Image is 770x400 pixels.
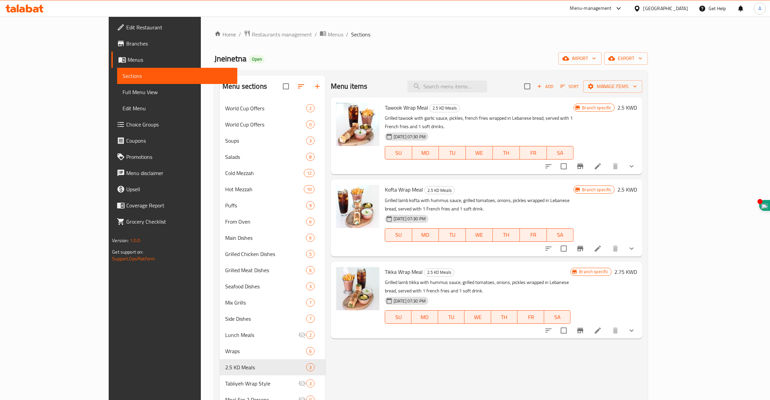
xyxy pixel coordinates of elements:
button: Branch-specific-item [572,322,588,339]
p: Grilled lamb kofta with hummus sauce, grilled tomatoes, onions, pickles wrapped in Lebanese bread... [385,196,574,213]
span: Soups [225,137,306,145]
img: Tikka Wrap Meal [336,267,379,310]
span: Edit Restaurant [126,23,232,31]
span: Coupons [126,137,232,145]
span: Kofta Wrap Meal [385,184,423,195]
span: Select to update [557,323,571,338]
span: Add item [534,81,556,92]
span: Branch specific [576,268,611,275]
div: Lunch Meals [225,331,298,339]
span: TU [442,230,463,240]
span: 0 [307,121,314,128]
button: show more [623,158,640,174]
button: TU [439,228,466,242]
span: 2.5 KD Meals [425,187,454,194]
span: Branch specific [579,105,614,111]
button: TH [491,310,518,324]
div: Grilled Meat Dishes6 [220,262,325,278]
span: Version: [112,236,129,245]
span: 6 [307,348,314,354]
div: Wraps6 [220,343,325,359]
span: Wraps [225,347,306,355]
span: TU [441,312,462,322]
span: Choice Groups [126,120,232,128]
button: WE [466,228,493,242]
div: Menu-management [570,4,612,12]
span: Select all sections [279,79,293,93]
p: Grilled tawook with garlic sauce, pickles, french fries wrapped in Lebanese bread, served with 1 ... [385,114,574,131]
span: Get support on: [112,248,143,256]
div: Grilled Chicken Dishes5 [220,246,325,262]
span: Puffs [225,201,306,209]
button: import [558,52,602,65]
svg: Show Choices [628,326,636,335]
div: items [306,266,315,274]
div: World Cup Offers [225,104,306,112]
span: 8 [307,154,314,160]
span: Sort items [556,81,583,92]
span: Menu disclaimer [126,169,232,177]
div: Grilled Chicken Dishes [225,250,306,258]
div: 2.5 KD Meals3 [220,359,325,375]
span: 6 [307,267,314,274]
span: Branch specific [579,187,614,193]
button: Add [534,81,556,92]
a: Coverage Report [111,197,237,213]
div: Side Dishes7 [220,311,325,327]
span: 6 [307,219,314,225]
button: delete [607,158,623,174]
h6: 2.5 KWD [617,103,637,112]
button: FR [520,228,547,242]
button: show more [623,322,640,339]
span: MO [414,312,435,322]
div: Seafood Dishes3 [220,278,325,294]
span: 5 [307,251,314,257]
span: Tabliyeh Wrap Style [225,379,298,388]
div: Open [249,55,265,63]
span: Select to update [557,159,571,173]
button: sort-choices [540,322,557,339]
span: 2.5 KD Meals [424,268,454,276]
a: Menus [320,30,343,39]
div: Grilled Meat Dishes [225,266,306,274]
a: Edit Restaurant [111,19,237,35]
span: Seafood Dishes [225,282,306,290]
button: Add section [309,78,325,94]
span: [DATE] 07:30 PM [391,298,428,304]
button: delete [607,240,623,257]
span: 9 [307,202,314,209]
span: 10 [304,186,314,193]
div: items [306,234,315,242]
li: / [346,30,348,38]
div: items [306,315,315,323]
span: WE [469,230,490,240]
a: Coupons [111,133,237,149]
span: Main Dishes [225,234,306,242]
span: Side Dishes [225,315,306,323]
div: items [304,185,315,193]
div: items [306,104,315,112]
button: Branch-specific-item [572,158,588,174]
div: Mix Grills7 [220,294,325,311]
div: items [306,137,315,145]
span: Edit Menu [123,104,232,112]
img: Kofta Wrap Meal [336,185,379,228]
button: SA [547,146,574,160]
span: Promotions [126,153,232,161]
a: Branches [111,35,237,52]
span: 2.5 KD Meals [430,104,459,112]
span: 2 [307,105,314,112]
button: TH [493,146,520,160]
span: Sections [123,72,232,80]
button: export [604,52,648,65]
span: 3 [307,283,314,290]
span: From Oven [225,218,306,226]
span: 7 [307,299,314,306]
div: World Cup Offers [225,120,306,128]
svg: Show Choices [628,162,636,170]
